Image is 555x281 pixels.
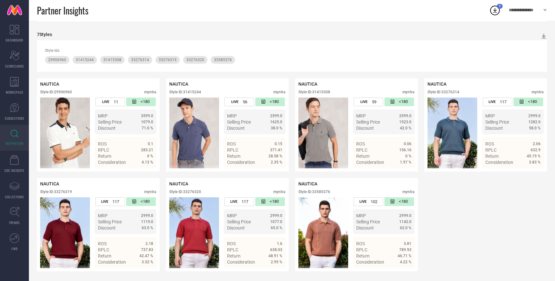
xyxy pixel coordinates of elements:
[354,197,383,206] div: Number of days the style has been live on the platform
[427,90,459,94] div: Style ID: 33276314
[186,58,204,62] span: 33276320
[98,154,111,159] span: Return
[227,241,236,246] span: ROS
[359,200,366,204] span: LIVE
[271,260,282,264] span: 2.95 %
[169,197,219,268] img: Style preview image
[298,197,348,268] div: Click to view image
[9,220,20,225] span: TRENDS
[489,5,501,16] div: Open download list
[269,254,282,258] span: 48.91 %
[227,213,237,218] span: MRP
[500,99,507,104] span: 117
[499,4,501,8] span: 1
[298,190,330,194] div: Style ID: 33585376
[126,197,156,206] div: Number of days since the style was first listed on the platform
[270,148,282,152] span: 371.41
[230,200,237,204] span: LIVE
[391,171,411,176] a: Details
[372,99,376,104] span: 59
[356,126,374,131] span: Discount
[356,160,384,165] span: Consideration
[98,141,107,146] span: ROS
[268,171,282,176] span: Details
[142,126,153,130] span: 71.0 %
[528,99,537,105] span: <180
[231,100,238,104] span: LIVE
[261,271,282,276] a: Details
[141,199,150,204] span: <180
[402,190,415,194] div: myntra
[399,114,411,118] span: 2599.0
[98,113,108,118] span: MRP
[400,226,411,230] span: 62.0 %
[40,197,90,268] img: Style preview image
[384,98,414,106] div: Number of days since the style was first listed on the platform
[227,119,251,125] span: Selling Price
[98,247,109,252] span: RPLC
[114,99,118,104] span: 11
[273,190,286,194] div: myntra
[485,154,499,159] span: Return
[298,98,348,168] div: Click to view image
[5,64,24,69] span: SCORECARDS
[131,58,149,62] span: 33276314
[404,241,411,246] span: 3.81
[98,225,116,230] span: Discount
[271,160,282,164] span: 2.35 %
[528,120,541,124] span: 1282.0
[227,219,251,224] span: Selling Price
[531,148,541,152] span: 632.9
[139,171,153,176] span: Details
[40,181,59,186] span: NAUTICA
[356,259,384,265] span: Consideration
[399,148,411,152] span: 156.16
[98,241,107,246] span: ROS
[227,160,255,165] span: Consideration
[225,197,254,206] div: Number of days the style has been live on the platform
[159,58,177,62] span: 33276319
[12,246,18,251] span: FWD
[40,90,72,94] div: Style ID: 29906960
[371,199,377,204] span: 102
[354,98,383,106] div: Number of days the style has been live on the platform
[40,81,59,87] span: NAUTICA
[298,81,317,87] span: NAUTICA
[95,197,125,206] div: Number of days the style has been live on the platform
[214,58,232,62] span: 33585376
[398,254,411,258] span: 46.71 %
[360,100,367,104] span: LIVE
[169,98,219,168] img: Style preview image
[98,147,109,153] span: RPLC
[529,160,541,164] span: 3.83 %
[356,219,380,224] span: Selling Price
[132,171,153,176] a: Details
[298,197,348,268] img: Style preview image
[270,220,282,224] span: 1077.0
[40,98,90,168] img: Style preview image
[298,181,317,186] span: NAUTICA
[169,98,219,168] div: Click to view image
[98,219,122,224] span: Selling Price
[98,160,126,165] span: Consideration
[37,32,52,37] div: 7 Styles
[397,171,411,176] span: Details
[141,148,153,152] span: 283.21
[270,99,279,105] span: <180
[169,197,219,268] div: Click to view image
[227,147,238,153] span: RPLC
[270,213,282,218] span: 2999.0
[400,126,411,130] span: 42.0 %
[271,226,282,230] span: 65.0 %
[227,141,236,146] span: ROS
[147,154,153,158] span: 0 %
[271,126,282,130] span: 38.0 %
[261,171,282,176] a: Details
[270,120,282,124] span: 1625.0
[427,81,446,87] span: NAUTICA
[270,114,282,118] span: 2599.0
[142,226,153,230] span: 63.0 %
[169,81,188,87] span: NAUTICA
[485,113,495,118] span: MRP
[144,190,156,194] div: myntra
